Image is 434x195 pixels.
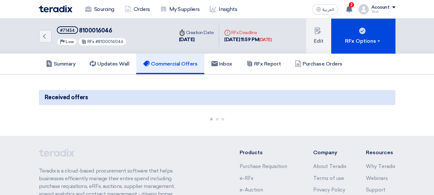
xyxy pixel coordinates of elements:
div: Account [371,5,390,10]
img: Teradix logo [39,5,72,13]
div: #71454 [60,28,75,32]
a: Why Teradix [366,164,395,169]
span: Received offers [45,93,88,102]
span: 8100016046 [79,27,112,34]
h5: RFx Report [246,61,281,67]
a: Summary [39,54,83,74]
div: Yasir [371,10,395,13]
a: Purchase Orders [288,54,350,74]
a: Updates Wall [83,54,136,74]
h5: 8100016046 [57,26,127,34]
a: Inbox [204,54,239,74]
div: Creation Date [179,29,214,36]
h5: Commercial Offers [143,61,197,67]
span: Low [66,40,74,44]
button: العربية [312,4,338,14]
div: RFx Options [345,37,381,45]
a: Commercial Offers [136,54,204,74]
h5: Purchase Orders [295,61,342,67]
li: Company [313,149,347,156]
button: RFx Options [331,19,395,54]
button: Edit [306,19,331,54]
span: 2 [349,2,354,7]
h5: Summary [46,61,76,67]
span: RFx [87,39,94,44]
img: profile_test.png [359,4,369,14]
h5: Updates Wall [90,61,129,67]
span: #8100016046 [95,39,123,44]
a: Webinars [366,175,388,181]
a: Terms of use [313,175,344,181]
div: [DATE] [259,37,271,43]
a: Support [366,187,385,193]
h5: Inbox [211,61,232,67]
a: Purchase Requisition [240,164,287,169]
li: Products [240,149,294,156]
span: العربية [323,7,334,12]
a: Orders [120,2,155,16]
a: Insights [205,2,242,16]
div: RFx Deadline [224,29,271,36]
a: About Teradix [313,164,347,169]
a: Privacy Policy [313,187,345,193]
a: e-Auction [240,187,263,193]
div: [DATE] 11:59 PM [224,36,271,43]
a: RFx Report [239,54,288,74]
a: Sourcing [80,2,120,16]
li: Resources [366,149,395,156]
div: [DATE] [179,36,214,43]
a: e-RFx [240,175,253,181]
a: My Suppliers [155,2,205,16]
